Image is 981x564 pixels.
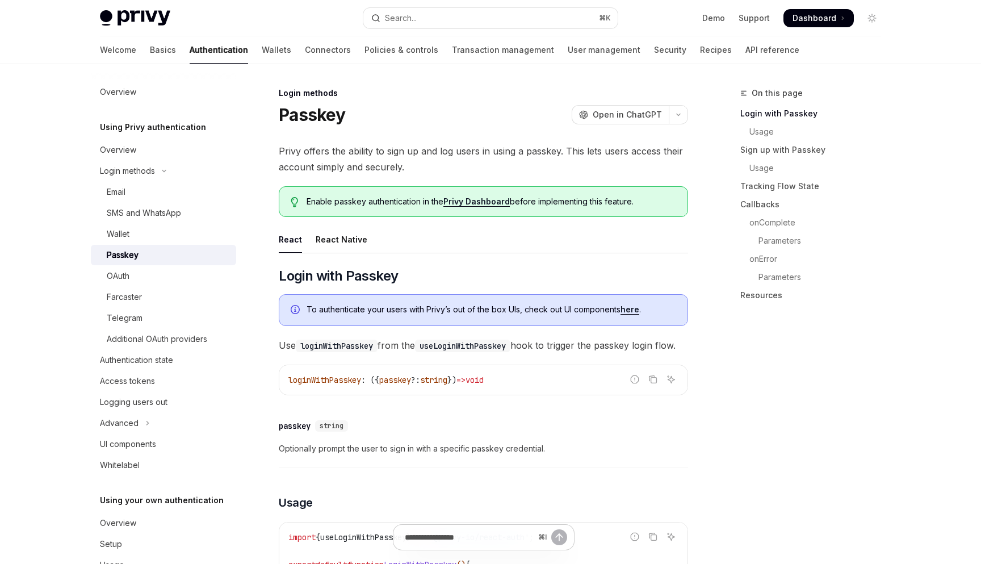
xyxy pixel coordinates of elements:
[288,375,361,385] span: loginWithPasskey
[107,227,129,241] div: Wallet
[316,226,367,253] div: React Native
[91,245,236,265] a: Passkey
[793,12,836,24] span: Dashboard
[100,164,155,178] div: Login methods
[305,36,351,64] a: Connectors
[447,375,456,385] span: })
[279,87,688,99] div: Login methods
[100,85,136,99] div: Overview
[361,375,379,385] span: : ({
[279,442,688,456] span: Optionally prompt the user to sign in with a specific passkey credential.
[740,105,890,123] a: Login with Passkey
[664,372,678,387] button: Ask AI
[702,12,725,24] a: Demo
[91,513,236,533] a: Overview
[740,159,890,177] a: Usage
[752,86,803,100] span: On this page
[107,185,125,199] div: Email
[100,395,167,409] div: Logging users out
[100,458,140,472] div: Whitelabel
[91,82,236,102] a: Overview
[740,195,890,214] a: Callbacks
[279,267,398,285] span: Login with Passkey
[100,437,156,451] div: UI components
[700,36,732,64] a: Recipes
[100,10,170,26] img: light logo
[593,109,662,120] span: Open in ChatGPT
[279,495,313,511] span: Usage
[739,12,770,24] a: Support
[296,340,378,352] code: loginWithPasskey
[107,248,139,262] div: Passkey
[91,224,236,244] a: Wallet
[100,143,136,157] div: Overview
[91,287,236,307] a: Farcaster
[466,375,484,385] span: void
[645,372,660,387] button: Copy the contents from the code block
[627,372,642,387] button: Report incorrect code
[100,353,173,367] div: Authentication state
[307,304,676,315] span: To authenticate your users with Privy’s out of the box UIs, check out UI components .
[863,9,881,27] button: Toggle dark mode
[100,537,122,551] div: Setup
[107,332,207,346] div: Additional OAuth providers
[740,232,890,250] a: Parameters
[420,375,447,385] span: string
[100,120,206,134] h5: Using Privy authentication
[107,290,142,304] div: Farcaster
[456,375,466,385] span: =>
[91,329,236,349] a: Additional OAuth providers
[91,350,236,370] a: Authentication state
[190,36,248,64] a: Authentication
[379,375,411,385] span: passkey
[91,203,236,223] a: SMS and WhatsApp
[262,36,291,64] a: Wallets
[100,516,136,530] div: Overview
[411,375,420,385] span: ?:
[279,337,688,353] span: Use from the hook to trigger the passkey login flow.
[740,141,890,159] a: Sign up with Passkey
[307,196,676,207] span: Enable passkey authentication in the before implementing this feature.
[291,197,299,207] svg: Tip
[320,421,343,431] span: string
[100,416,139,430] div: Advanced
[91,455,236,475] a: Whitelabel
[100,494,224,507] h5: Using your own authentication
[740,177,890,195] a: Tracking Flow State
[100,36,136,64] a: Welcome
[363,8,618,28] button: Open search
[91,140,236,160] a: Overview
[740,123,890,141] a: Usage
[740,214,890,232] a: onComplete
[91,392,236,412] a: Logging users out
[443,197,510,207] a: Privy Dashboard
[279,226,302,253] div: React
[740,250,890,268] a: onError
[291,305,302,316] svg: Info
[91,371,236,391] a: Access tokens
[783,9,854,27] a: Dashboard
[91,161,236,181] button: Toggle Login methods section
[91,413,236,433] button: Toggle Advanced section
[572,105,669,124] button: Open in ChatGPT
[654,36,686,64] a: Security
[91,182,236,202] a: Email
[107,269,129,283] div: OAuth
[279,143,688,175] span: Privy offers the ability to sign up and log users in using a passkey. This lets users access thei...
[100,374,155,388] div: Access tokens
[91,266,236,286] a: OAuth
[364,36,438,64] a: Policies & controls
[745,36,799,64] a: API reference
[91,434,236,454] a: UI components
[279,420,311,432] div: passkey
[91,308,236,328] a: Telegram
[415,340,510,352] code: useLoginWithPasskey
[452,36,554,64] a: Transaction management
[740,286,890,304] a: Resources
[107,206,181,220] div: SMS and WhatsApp
[551,529,567,545] button: Send message
[405,525,534,550] input: Ask a question...
[107,311,142,325] div: Telegram
[150,36,176,64] a: Basics
[621,304,639,315] a: here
